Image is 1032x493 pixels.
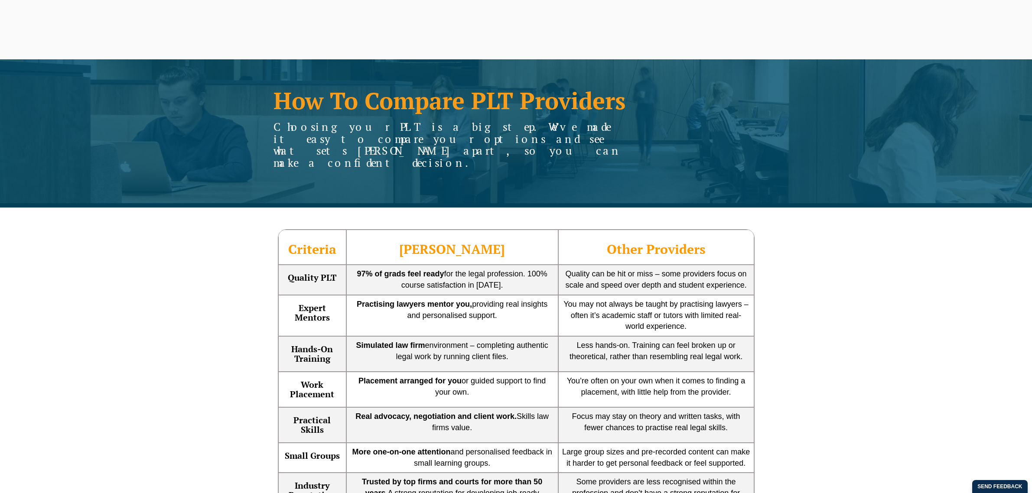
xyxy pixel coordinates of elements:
span: Focus may stay on theory and written tasks, with fewer chances to practise real legal skills. [572,412,740,432]
span: and personalised feedback in small learning groups. [352,448,552,467]
span: for the legal profession. 100% course satisfaction in [DATE]. [357,269,547,289]
span: You’re often on your own when it comes to finding a placement, with little help from the provider. [567,376,746,396]
span: or guided support to find your own. [358,376,546,396]
strong: Simulated law firm [356,341,425,350]
span: Quality can be hit or miss – some providers focus on scale and speed over depth and student exper... [565,269,746,289]
strong: Small Groups [285,450,340,461]
strong: Expert Mentors [295,302,330,323]
span: providing real insights and personalised support. [357,300,547,320]
span: environment – completing authentic legal work by running client files. [356,341,548,361]
span: [PERSON_NAME] [399,240,505,258]
span: Criteria [288,240,336,258]
span: You may not always be taught by practising lawyers – often it’s academic staff or tutors with lim... [563,300,749,331]
strong: Placement arranged for you [358,376,462,385]
strong: Practising lawyers mentor you, [357,300,472,308]
span: Other Providers [607,240,706,258]
strong: 97% of grads feel ready [357,269,444,278]
strong: Quality PLT [288,272,336,283]
span: Large group sizes and pre-recorded content can make it harder to get personal feedback or feel su... [562,448,750,467]
span: Less hands-on. Training can feel broken up or theoretical, rather than resembling real legal work. [570,341,742,361]
strong: Practical Skills [293,414,331,435]
span: Choosing your PLT is a big step. We’ve made it easy to compare your options and see what sets [PE... [273,120,621,170]
strong: Work Placement [290,379,334,400]
strong: Real advocacy, negotiation and client work. [355,412,517,421]
h1: How To Compare PLT Providers [273,90,643,111]
span: Skills law firms value. [355,412,549,432]
strong: Hands-On Training [291,343,333,364]
strong: More one-on-one attention [352,448,451,456]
